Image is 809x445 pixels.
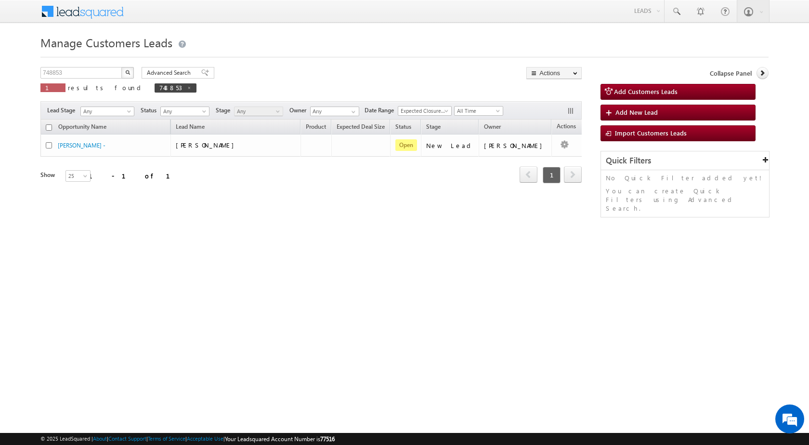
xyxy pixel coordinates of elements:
[710,69,752,78] span: Collapse Panel
[125,70,130,75] img: Search
[187,435,223,442] a: Acceptable Use
[615,108,658,116] span: Add New Lead
[606,174,764,182] p: No Quick Filter added yet!
[40,434,335,444] span: © 2025 LeadSquared | | | | |
[564,167,582,183] a: next
[337,123,385,130] span: Expected Deal Size
[310,107,359,116] input: Type to Search
[526,67,582,79] button: Actions
[147,68,194,77] span: Advanced Search
[289,106,310,115] span: Owner
[564,166,582,183] span: next
[398,107,448,115] span: Expected Closure Date
[53,121,111,134] a: Opportunity Name
[306,123,326,130] span: Product
[615,129,687,137] span: Import Customers Leads
[58,123,106,130] span: Opportunity Name
[40,35,172,50] span: Manage Customers Leads
[47,106,79,115] span: Lead Stage
[45,83,61,92] span: 1
[141,106,160,115] span: Status
[81,107,131,116] span: Any
[606,187,764,213] p: You can create Quick Filters using Advanced Search.
[68,83,144,92] span: results found
[225,435,335,443] span: Your Leadsquared Account Number is
[552,121,581,134] span: Actions
[320,435,335,443] span: 77516
[108,435,146,442] a: Contact Support
[391,121,416,134] a: Status
[58,142,105,149] a: [PERSON_NAME] -
[160,107,209,116] a: Any
[395,139,417,151] span: Open
[421,121,445,134] a: Stage
[543,167,561,183] span: 1
[66,172,91,180] span: 25
[346,107,358,117] a: Show All Items
[89,170,182,181] div: 1 - 1 of 1
[398,106,452,116] a: Expected Closure Date
[148,435,185,442] a: Terms of Service
[235,107,280,116] span: Any
[176,141,239,149] span: [PERSON_NAME]
[332,121,390,134] a: Expected Deal Size
[454,106,503,116] a: All Time
[484,123,501,130] span: Owner
[426,141,474,150] div: New Lead
[520,167,537,183] a: prev
[40,171,58,179] div: Show
[484,141,547,150] div: [PERSON_NAME]
[93,435,107,442] a: About
[80,107,134,116] a: Any
[601,151,769,170] div: Quick Filters
[365,106,398,115] span: Date Range
[171,121,209,134] span: Lead Name
[159,83,182,92] span: 748853
[614,87,678,95] span: Add Customers Leads
[455,107,500,115] span: All Time
[216,106,234,115] span: Stage
[520,166,537,183] span: prev
[426,123,441,130] span: Stage
[65,170,91,182] a: 25
[234,107,283,116] a: Any
[161,107,207,116] span: Any
[46,124,52,131] input: Check all records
